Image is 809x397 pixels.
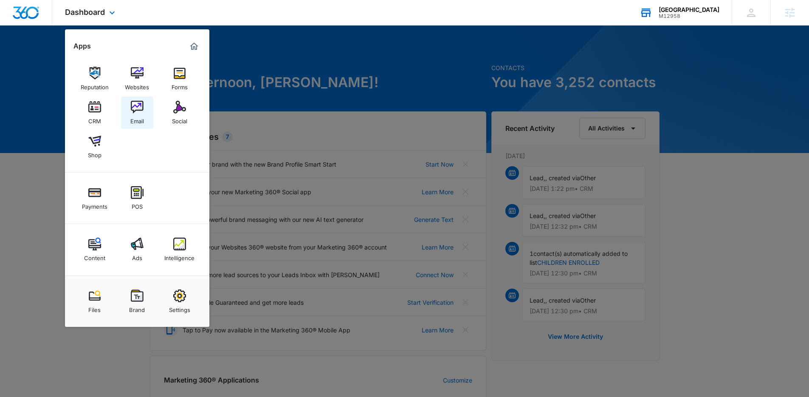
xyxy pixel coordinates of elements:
[132,250,142,261] div: Ads
[121,233,153,266] a: Ads
[73,42,91,50] h2: Apps
[88,113,101,125] div: CRM
[163,96,196,129] a: Social
[163,233,196,266] a: Intelligence
[187,40,201,53] a: Marketing 360® Dashboard
[88,147,101,159] div: Shop
[172,113,187,125] div: Social
[659,13,719,19] div: account id
[121,285,153,318] a: Brand
[163,62,196,95] a: Forms
[121,182,153,214] a: POS
[163,285,196,318] a: Settings
[79,96,111,129] a: CRM
[79,233,111,266] a: Content
[169,302,190,313] div: Settings
[121,62,153,95] a: Websites
[121,96,153,129] a: Email
[82,199,107,210] div: Payments
[81,79,109,91] div: Reputation
[79,130,111,163] a: Shop
[172,79,188,91] div: Forms
[132,199,143,210] div: POS
[79,285,111,318] a: Files
[79,182,111,214] a: Payments
[164,250,194,261] div: Intelligence
[84,250,105,261] div: Content
[659,6,719,13] div: account name
[88,302,101,313] div: Files
[130,113,144,125] div: Email
[79,62,111,95] a: Reputation
[125,79,149,91] div: Websites
[65,8,105,17] span: Dashboard
[129,302,145,313] div: Brand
